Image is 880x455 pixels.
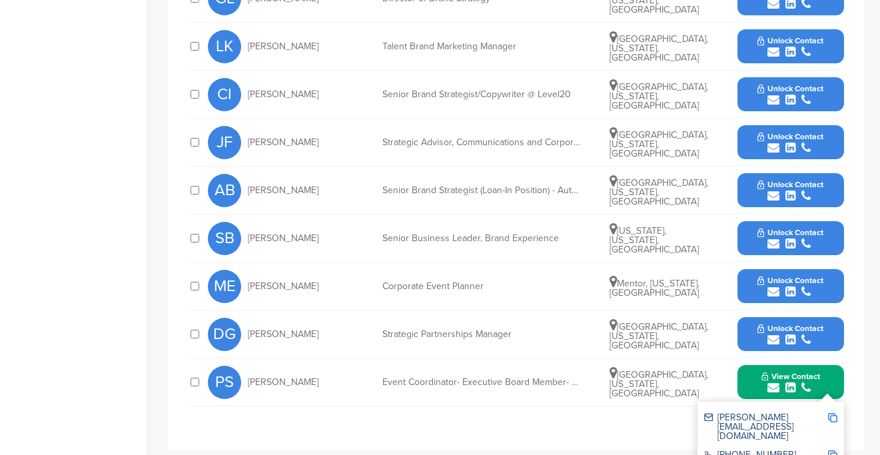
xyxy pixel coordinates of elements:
div: Senior Brand Strategist (Loan-In Position) - Auto Business Line [382,186,582,195]
button: Unlock Contact [741,219,839,258]
span: [GEOGRAPHIC_DATA], [US_STATE], [GEOGRAPHIC_DATA] [610,369,708,399]
span: SB [208,222,241,255]
button: Unlock Contact [741,27,839,67]
span: [PERSON_NAME] [248,90,318,99]
span: DG [208,318,241,351]
span: [PERSON_NAME] [248,186,318,195]
span: [GEOGRAPHIC_DATA], [US_STATE], [GEOGRAPHIC_DATA] [610,129,708,159]
span: [PERSON_NAME] [248,234,318,243]
button: Unlock Contact [741,266,839,306]
button: Unlock Contact [741,171,839,211]
button: View Contact [745,362,836,402]
span: PS [208,366,241,399]
button: Unlock Contact [741,75,839,115]
span: Unlock Contact [757,84,823,93]
div: Senior Brand Strategist/Copywriter @ Level20 [382,90,582,99]
span: Unlock Contact [757,180,823,189]
span: [GEOGRAPHIC_DATA], [US_STATE], [GEOGRAPHIC_DATA] [610,177,708,207]
span: [GEOGRAPHIC_DATA], [US_STATE], [GEOGRAPHIC_DATA] [610,33,708,63]
img: Copy [828,413,837,422]
span: Unlock Contact [757,36,823,45]
span: ME [208,270,241,303]
div: Senior Business Leader, Brand Experience [382,234,582,243]
span: [PERSON_NAME] [248,282,318,291]
span: [PERSON_NAME] [248,138,318,147]
div: Event Coordinator- Executive Board Member- PLANetA [382,378,582,387]
span: [PERSON_NAME] [248,42,318,51]
span: [PERSON_NAME] [248,330,318,339]
div: Talent Brand Marketing Manager [382,42,582,51]
span: [PERSON_NAME] [248,378,318,387]
span: Unlock Contact [757,324,823,333]
span: View Contact [761,372,820,381]
div: Strategic Partnerships Manager [382,330,582,339]
span: Mentor, [US_STATE], [GEOGRAPHIC_DATA] [610,278,699,298]
div: Strategic Advisor, Communications and Corporate Culture, DEI, ESG, and Employee Brand [382,138,582,147]
div: [PERSON_NAME][EMAIL_ADDRESS][DOMAIN_NAME] [704,413,827,441]
button: Unlock Contact [741,123,839,163]
span: CI [208,78,241,111]
span: [US_STATE], [US_STATE], [GEOGRAPHIC_DATA] [610,225,699,255]
button: Unlock Contact [741,314,839,354]
span: Unlock Contact [757,228,823,237]
span: Unlock Contact [757,132,823,141]
span: [GEOGRAPHIC_DATA], [US_STATE], [GEOGRAPHIC_DATA] [610,81,708,111]
span: JF [208,126,241,159]
div: Corporate Event Planner [382,282,582,291]
span: LK [208,30,241,63]
span: Unlock Contact [757,276,823,285]
span: [GEOGRAPHIC_DATA], [US_STATE], [GEOGRAPHIC_DATA] [610,321,708,351]
span: AB [208,174,241,207]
